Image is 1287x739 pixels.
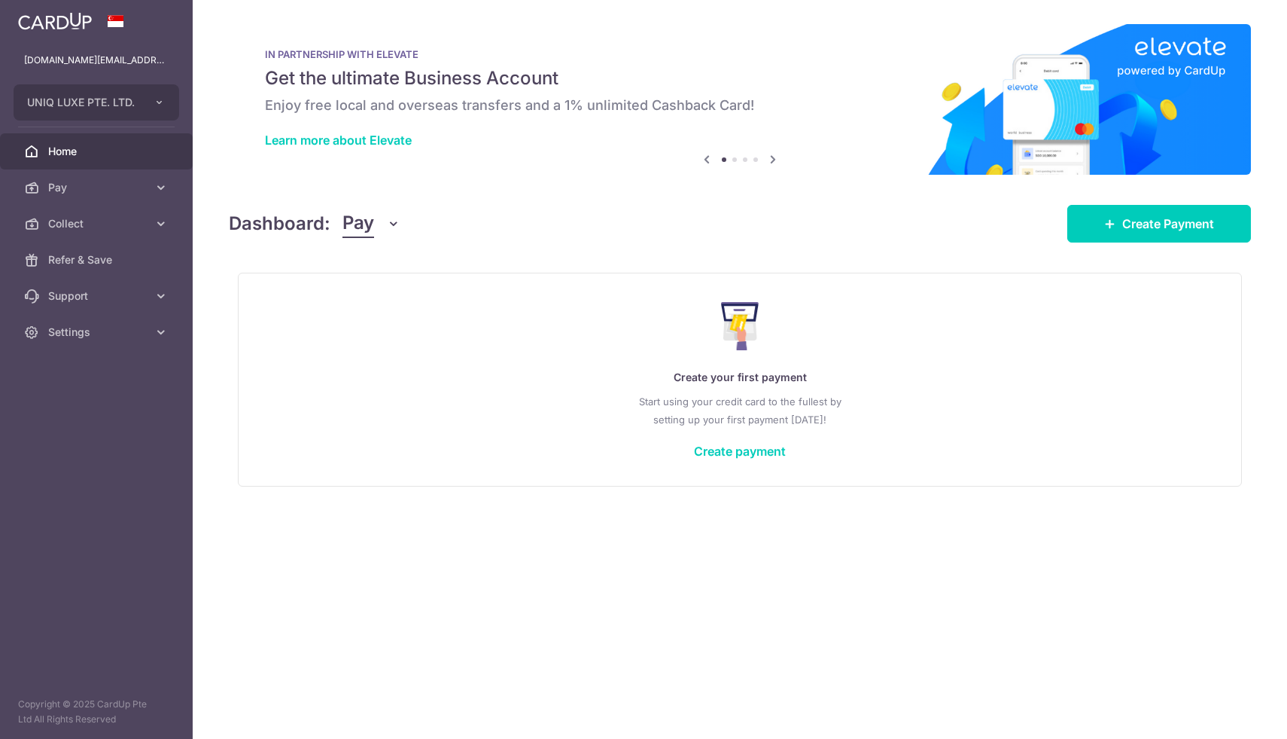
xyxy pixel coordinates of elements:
span: Home [48,144,148,159]
p: IN PARTNERSHIP WITH ELEVATE [265,48,1215,60]
img: Renovation banner [229,24,1251,175]
h5: Get the ultimate Business Account [265,66,1215,90]
p: Create your first payment [269,368,1211,386]
h6: Enjoy free local and overseas transfers and a 1% unlimited Cashback Card! [265,96,1215,115]
span: UNIQ LUXE PTE. LTD. [27,95,138,110]
p: [DOMAIN_NAME][EMAIL_ADDRESS][DOMAIN_NAME] [24,53,169,68]
span: Settings [48,325,148,340]
a: Create payment [694,444,786,459]
span: Create Payment [1122,215,1214,233]
span: Refer & Save [48,252,148,267]
span: Pay [342,209,374,238]
span: Collect [48,216,148,231]
span: Pay [48,180,148,195]
h4: Dashboard: [229,210,330,237]
button: Pay [342,209,400,238]
a: Create Payment [1067,205,1251,243]
img: CardUp [18,12,92,30]
span: Support [48,289,148,304]
p: Start using your credit card to the fullest by setting up your first payment [DATE]! [269,392,1211,429]
img: Make Payment [721,302,759,350]
button: UNIQ LUXE PTE. LTD. [14,84,179,121]
a: Learn more about Elevate [265,133,412,148]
